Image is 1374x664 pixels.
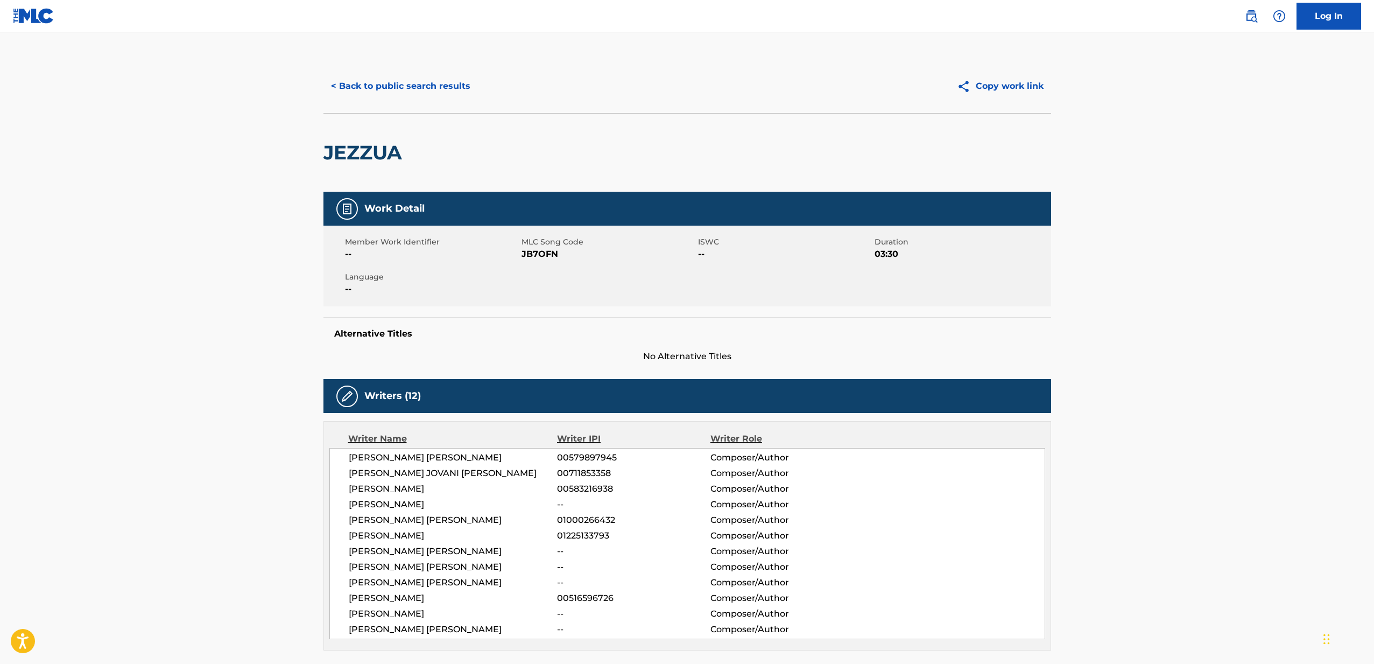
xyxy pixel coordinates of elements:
[557,623,710,636] span: --
[345,236,519,248] span: Member Work Identifier
[1245,10,1258,23] img: search
[1241,5,1262,27] a: Public Search
[557,432,710,445] div: Writer IPI
[557,529,710,542] span: 01225133793
[349,592,558,605] span: [PERSON_NAME]
[349,498,558,511] span: [PERSON_NAME]
[323,73,478,100] button: < Back to public search results
[557,451,710,464] span: 00579897945
[323,141,407,165] h2: JEZZUA
[341,390,354,403] img: Writers
[557,576,710,589] span: --
[710,576,850,589] span: Composer/Author
[710,592,850,605] span: Composer/Author
[13,8,54,24] img: MLC Logo
[557,483,710,495] span: 00583216938
[710,545,850,558] span: Composer/Author
[710,561,850,574] span: Composer/Author
[349,467,558,480] span: [PERSON_NAME] JOVANI [PERSON_NAME]
[345,283,519,296] span: --
[710,451,850,464] span: Composer/Author
[710,623,850,636] span: Composer/Author
[349,607,558,620] span: [PERSON_NAME]
[710,467,850,480] span: Composer/Author
[349,514,558,527] span: [PERSON_NAME] [PERSON_NAME]
[557,498,710,511] span: --
[710,483,850,495] span: Composer/Author
[557,561,710,574] span: --
[364,390,421,402] h5: Writers (12)
[1320,612,1374,664] iframe: Chat Widget
[334,328,1040,339] h5: Alternative Titles
[1273,10,1286,23] img: help
[349,561,558,574] span: [PERSON_NAME] [PERSON_NAME]
[710,498,850,511] span: Composer/Author
[557,607,710,620] span: --
[557,514,710,527] span: 01000266432
[710,514,850,527] span: Composer/Author
[698,248,872,261] span: --
[522,248,695,261] span: JB7OFN
[875,248,1048,261] span: 03:30
[1297,3,1361,30] a: Log In
[349,483,558,495] span: [PERSON_NAME]
[698,236,872,248] span: ISWC
[349,576,558,589] span: [PERSON_NAME] [PERSON_NAME]
[349,545,558,558] span: [PERSON_NAME] [PERSON_NAME]
[557,545,710,558] span: --
[1269,5,1290,27] div: Help
[957,80,976,93] img: Copy work link
[710,529,850,542] span: Composer/Author
[522,236,695,248] span: MLC Song Code
[710,607,850,620] span: Composer/Author
[323,350,1051,363] span: No Alternative Titles
[1323,623,1330,655] div: Drag
[349,623,558,636] span: [PERSON_NAME] [PERSON_NAME]
[557,592,710,605] span: 00516596726
[557,467,710,480] span: 00711853358
[349,451,558,464] span: [PERSON_NAME] [PERSON_NAME]
[345,271,519,283] span: Language
[710,432,850,445] div: Writer Role
[875,236,1048,248] span: Duration
[949,73,1051,100] button: Copy work link
[341,202,354,215] img: Work Detail
[345,248,519,261] span: --
[364,202,425,215] h5: Work Detail
[348,432,558,445] div: Writer Name
[349,529,558,542] span: [PERSON_NAME]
